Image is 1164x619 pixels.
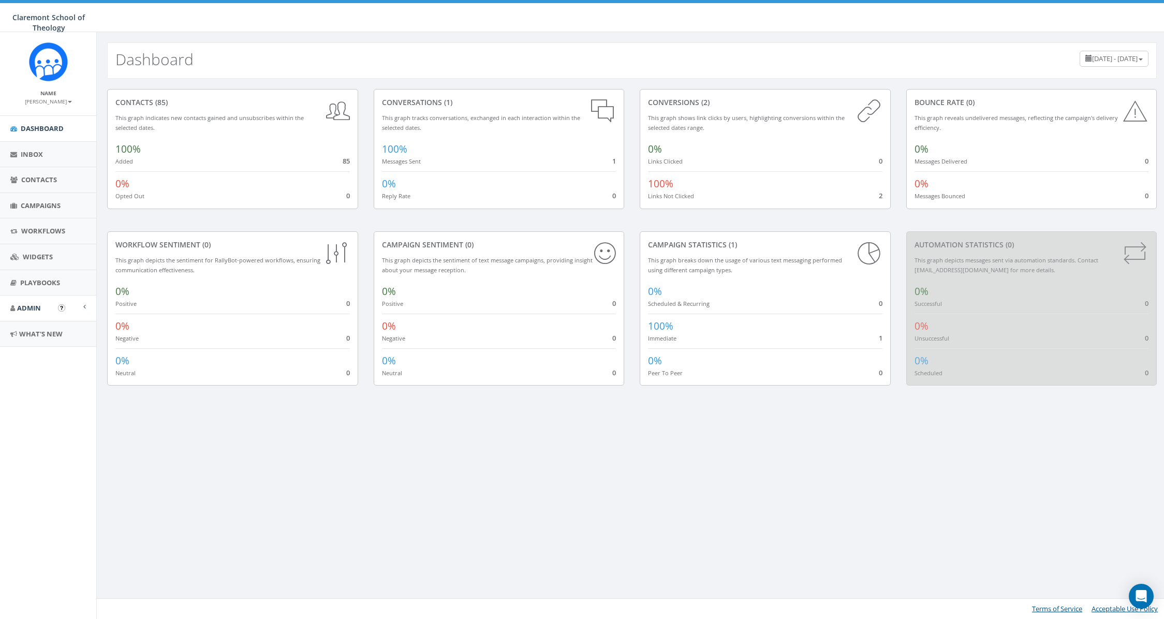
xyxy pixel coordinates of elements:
[648,97,882,108] div: conversions
[915,177,929,190] span: 0%
[382,285,396,298] span: 0%
[115,240,350,250] div: Workflow Sentiment
[40,90,56,97] small: Name
[964,97,975,107] span: (0)
[115,114,304,131] small: This graph indicates new contacts gained and unsubscribes within the selected dates.
[648,300,710,307] small: Scheduled & Recurring
[382,256,593,274] small: This graph depicts the sentiment of text message campaigns, providing insight about your message ...
[915,142,929,156] span: 0%
[879,368,882,377] span: 0
[382,300,403,307] small: Positive
[915,114,1118,131] small: This graph reveals undelivered messages, reflecting the campaign's delivery efficiency.
[1145,156,1148,166] span: 0
[648,354,662,367] span: 0%
[29,42,68,81] img: Rally_Corp_Icon.png
[915,285,929,298] span: 0%
[612,156,616,166] span: 1
[382,334,405,342] small: Negative
[115,192,144,200] small: Opted Out
[115,142,141,156] span: 100%
[23,252,53,261] span: Widgets
[382,354,396,367] span: 0%
[463,240,474,249] span: (0)
[115,157,133,165] small: Added
[648,319,673,333] span: 100%
[21,124,64,133] span: Dashboard
[1145,299,1148,308] span: 0
[879,191,882,200] span: 2
[648,256,842,274] small: This graph breaks down the usage of various text messaging performed using different campaign types.
[20,278,60,287] span: Playbooks
[612,368,616,377] span: 0
[879,333,882,343] span: 1
[115,334,139,342] small: Negative
[21,150,43,159] span: Inbox
[382,177,396,190] span: 0%
[1145,333,1148,343] span: 0
[648,334,676,342] small: Immediate
[382,369,402,377] small: Neutral
[12,12,85,33] span: Claremont School of Theology
[648,142,662,156] span: 0%
[346,299,350,308] span: 0
[153,97,168,107] span: (85)
[382,97,616,108] div: conversations
[727,240,737,249] span: (1)
[1004,240,1014,249] span: (0)
[915,354,929,367] span: 0%
[382,192,410,200] small: Reply Rate
[879,299,882,308] span: 0
[115,177,129,190] span: 0%
[19,329,63,338] span: What's New
[1145,191,1148,200] span: 0
[115,256,320,274] small: This graph depicts the sentiment for RallyBot-powered workflows, ensuring communication effective...
[915,97,1149,108] div: Bounce Rate
[58,304,65,312] button: Open In-App Guide
[21,201,61,210] span: Campaigns
[382,142,407,156] span: 100%
[915,192,965,200] small: Messages Bounced
[21,175,57,184] span: Contacts
[1129,584,1154,609] div: Open Intercom Messenger
[915,240,1149,250] div: Automation Statistics
[382,240,616,250] div: Campaign Sentiment
[612,333,616,343] span: 0
[915,369,942,377] small: Scheduled
[915,319,929,333] span: 0%
[343,156,350,166] span: 85
[1092,604,1158,613] a: Acceptable Use Policy
[115,300,137,307] small: Positive
[915,300,942,307] small: Successful
[346,191,350,200] span: 0
[115,319,129,333] span: 0%
[25,96,72,106] a: [PERSON_NAME]
[382,114,580,131] small: This graph tracks conversations, exchanged in each interaction within the selected dates.
[21,226,65,235] span: Workflows
[648,114,845,131] small: This graph shows link clicks by users, highlighting conversions within the selected dates range.
[17,303,41,313] span: Admin
[648,192,694,200] small: Links Not Clicked
[442,97,452,107] span: (1)
[25,98,72,105] small: [PERSON_NAME]
[200,240,211,249] span: (0)
[115,369,136,377] small: Neutral
[115,97,350,108] div: contacts
[612,299,616,308] span: 0
[648,285,662,298] span: 0%
[1145,368,1148,377] span: 0
[1092,54,1138,63] span: [DATE] - [DATE]
[915,157,967,165] small: Messages Delivered
[648,157,683,165] small: Links Clicked
[346,333,350,343] span: 0
[115,51,194,68] h2: Dashboard
[915,334,949,342] small: Unsuccessful
[115,285,129,298] span: 0%
[346,368,350,377] span: 0
[879,156,882,166] span: 0
[115,354,129,367] span: 0%
[1032,604,1082,613] a: Terms of Service
[648,240,882,250] div: Campaign Statistics
[382,157,421,165] small: Messages Sent
[915,256,1098,274] small: This graph depicts messages sent via automation standards. Contact [EMAIL_ADDRESS][DOMAIN_NAME] f...
[648,369,683,377] small: Peer To Peer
